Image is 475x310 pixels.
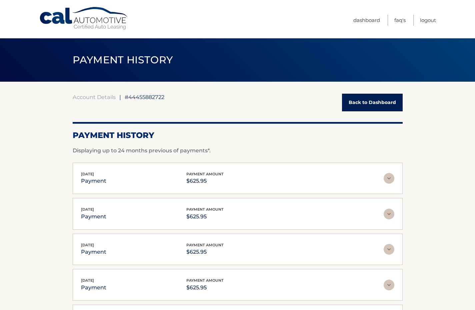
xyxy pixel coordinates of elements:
[420,15,436,26] a: Logout
[186,212,224,221] p: $625.95
[186,283,224,292] p: $625.95
[73,130,403,140] h2: Payment History
[342,94,403,111] a: Back to Dashboard
[186,172,224,176] span: payment amount
[73,94,116,100] a: Account Details
[81,243,94,247] span: [DATE]
[81,207,94,212] span: [DATE]
[81,212,106,221] p: payment
[81,283,106,292] p: payment
[186,247,224,257] p: $625.95
[125,94,164,100] span: #44455882722
[81,278,94,283] span: [DATE]
[186,207,224,212] span: payment amount
[81,172,94,176] span: [DATE]
[384,209,394,219] img: accordion-rest.svg
[186,278,224,283] span: payment amount
[384,280,394,290] img: accordion-rest.svg
[73,147,403,155] p: Displaying up to 24 months previous of payments*.
[353,15,380,26] a: Dashboard
[73,54,173,66] span: PAYMENT HISTORY
[186,243,224,247] span: payment amount
[81,176,106,186] p: payment
[384,244,394,255] img: accordion-rest.svg
[39,7,129,30] a: Cal Automotive
[394,15,406,26] a: FAQ's
[81,247,106,257] p: payment
[186,176,224,186] p: $625.95
[119,94,121,100] span: |
[384,173,394,184] img: accordion-rest.svg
